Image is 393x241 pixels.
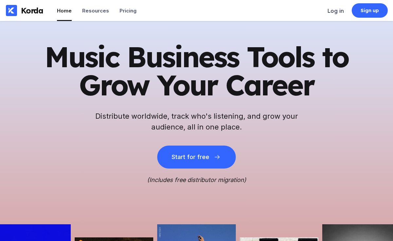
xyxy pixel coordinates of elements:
h2: Distribute worldwide, track who's listening, and grow your audience, all in one place. [92,111,301,132]
div: Pricing [120,8,137,14]
div: Home [57,8,72,14]
div: Sign up [361,7,379,14]
i: (Includes free distributor migration) [147,176,246,183]
div: Resources [82,8,109,14]
button: Start for free [157,146,236,169]
div: Log in [327,8,344,14]
div: Korda [21,6,43,15]
a: Sign up [352,3,388,18]
div: Start for free [172,154,209,160]
h1: Music Business Tools to Grow Your Career [36,43,357,99]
